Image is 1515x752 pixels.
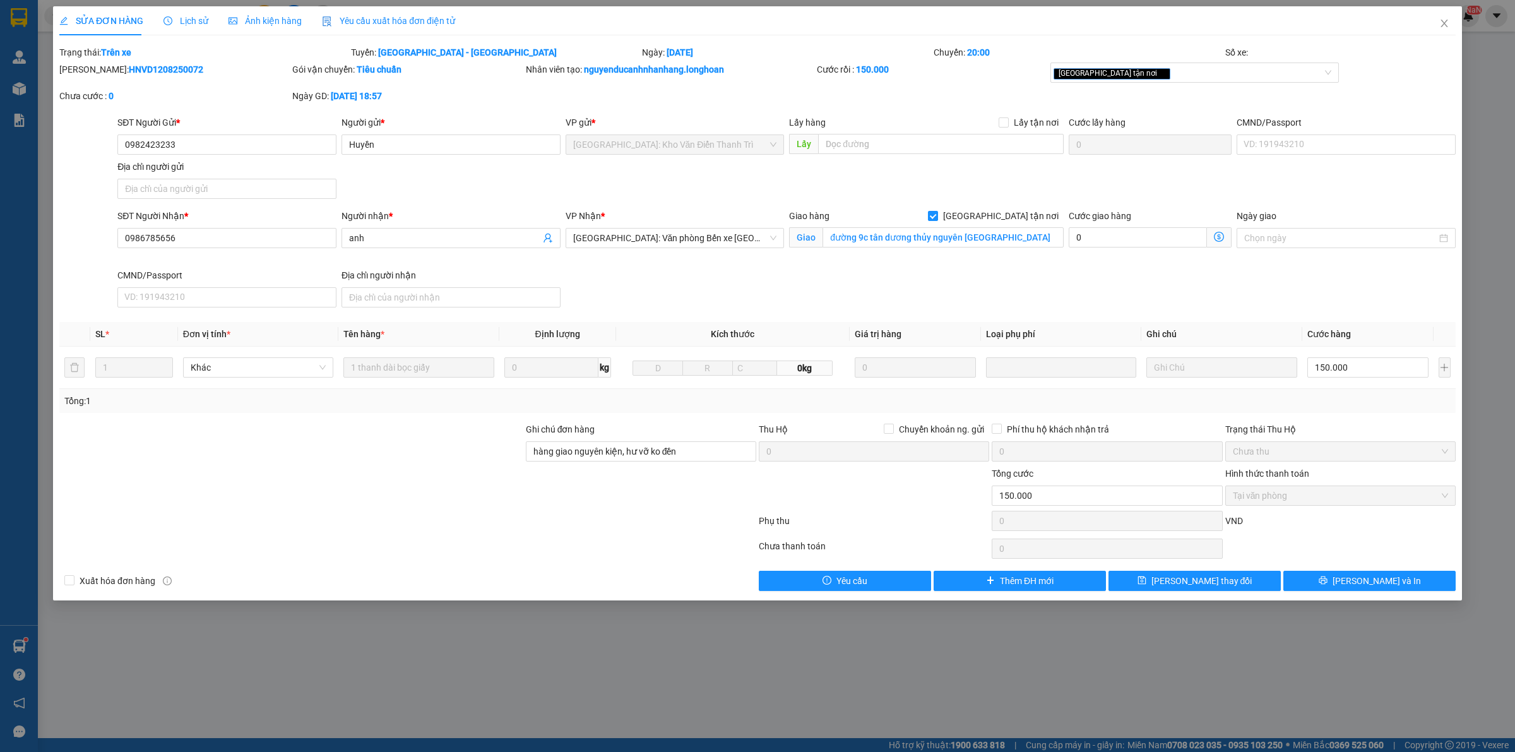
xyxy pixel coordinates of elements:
[598,357,611,378] span: kg
[818,134,1064,154] input: Dọc đường
[543,233,553,243] span: user-add
[934,571,1106,591] button: plusThêm ĐH mới
[59,16,143,26] span: SỬA ĐƠN HÀNG
[1233,486,1448,505] span: Tại văn phòng
[856,64,889,75] b: 150.000
[855,329,901,339] span: Giá trị hàng
[789,134,818,154] span: Lấy
[535,329,580,339] span: Định lượng
[101,47,131,57] b: Trên xe
[1233,442,1448,461] span: Chưa thu
[1283,571,1456,591] button: printer[PERSON_NAME] và In
[229,16,237,25] span: picture
[1214,232,1224,242] span: dollar-circle
[98,27,174,73] span: CÔNG TY TNHH CHUYỂN PHÁT NHANH BẢO AN
[759,571,931,591] button: exclamation-circleYêu cầu
[342,209,561,223] div: Người nhận
[1224,45,1457,59] div: Số xe:
[789,117,826,128] span: Lấy hàng
[1069,134,1232,155] input: Cước lấy hàng
[378,47,557,57] b: [GEOGRAPHIC_DATA] - [GEOGRAPHIC_DATA]
[633,361,683,376] input: D
[526,441,756,462] input: Ghi chú đơn hàng
[682,361,733,376] input: R
[117,268,336,282] div: CMND/Passport
[789,227,823,248] span: Giao
[343,357,494,378] input: VD: Bàn, Ghế
[1439,357,1451,378] button: plus
[981,322,1141,347] th: Loại phụ phí
[1225,422,1456,436] div: Trạng thái Thu Hộ
[292,89,523,103] div: Ngày GD:
[5,39,96,61] span: [PHONE_NUMBER]
[163,576,172,585] span: info-circle
[35,39,67,49] strong: CSKH:
[59,16,68,25] span: edit
[1427,6,1462,42] button: Close
[1333,574,1421,588] span: [PERSON_NAME] và In
[1159,70,1165,76] span: close
[573,229,777,248] span: Hải Phòng: Văn phòng Bến xe Thượng Lý
[1138,576,1146,586] span: save
[117,209,336,223] div: SĐT Người Nhận
[163,16,208,26] span: Lịch sử
[1307,329,1351,339] span: Cước hàng
[331,91,382,101] b: [DATE] 18:57
[1141,322,1302,347] th: Ghi chú
[177,44,256,55] span: 0109597835
[183,329,230,339] span: Đơn vị tính
[992,469,1033,479] span: Tổng cước
[95,329,105,339] span: SL
[817,63,1047,76] div: Cước rồi :
[711,329,754,339] span: Kích thước
[1244,231,1437,245] input: Ngày giao
[573,135,777,154] span: Hà Nội: Kho Văn Điển Thanh Trì
[566,211,601,221] span: VP Nhận
[1319,576,1328,586] span: printer
[64,394,585,408] div: Tổng: 1
[117,160,336,174] div: Địa chỉ người gửi
[1108,571,1281,591] button: save[PERSON_NAME] thay đổi
[59,89,290,103] div: Chưa cước :
[641,45,932,59] div: Ngày:
[322,16,455,26] span: Yêu cầu xuất hóa đơn điện tử
[932,45,1224,59] div: Chuyến:
[117,179,336,199] input: Địa chỉ của người gửi
[350,45,641,59] div: Tuyến:
[789,211,829,221] span: Giao hàng
[59,63,290,76] div: [PERSON_NAME]:
[1151,574,1252,588] span: [PERSON_NAME] thay đổi
[894,422,989,436] span: Chuyển khoản ng. gửi
[584,64,724,75] b: nguyenducanhnhanhang.longhoan
[1054,68,1170,80] span: [GEOGRAPHIC_DATA] tận nơi
[1237,211,1276,221] label: Ngày giao
[1225,469,1309,479] label: Hình thức thanh toán
[229,16,302,26] span: Ảnh kiện hàng
[322,16,332,27] img: icon
[342,268,561,282] div: Địa chỉ người nhận
[49,6,215,23] strong: PHIẾU DÁN LÊN HÀNG
[292,63,523,76] div: Gói vận chuyển:
[357,64,401,75] b: Tiêu chuẩn
[566,116,785,129] div: VP gửi
[109,91,114,101] b: 0
[777,361,833,376] span: 0kg
[342,116,561,129] div: Người gửi
[74,574,160,588] span: Xuất hóa đơn hàng
[757,514,990,536] div: Phụ thu
[1439,18,1449,28] span: close
[967,47,990,57] b: 20:00
[163,16,172,25] span: clock-circle
[191,358,326,377] span: Khác
[64,357,85,378] button: delete
[177,44,200,55] strong: MST:
[757,539,990,561] div: Chưa thanh toán
[1002,422,1114,436] span: Phí thu hộ khách nhận trả
[1069,227,1207,248] input: Cước giao hàng
[938,209,1064,223] span: [GEOGRAPHIC_DATA] tận nơi
[1146,357,1297,378] input: Ghi Chú
[667,47,693,57] b: [DATE]
[526,63,815,76] div: Nhân viên tạo:
[836,574,867,588] span: Yêu cầu
[1237,116,1456,129] div: CMND/Passport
